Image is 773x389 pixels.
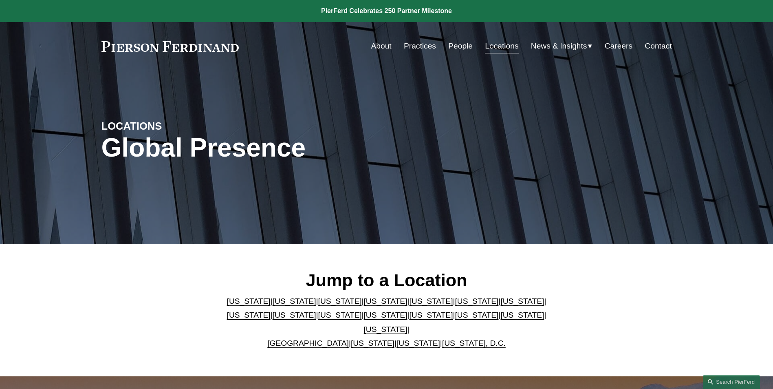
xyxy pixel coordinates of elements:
a: [US_STATE] [364,311,407,319]
a: [US_STATE] [364,297,407,305]
a: About [371,38,392,54]
a: [US_STATE] [409,297,453,305]
a: [US_STATE] [351,339,394,347]
a: [US_STATE] [409,311,453,319]
a: folder dropdown [531,38,592,54]
a: Search this site [703,375,760,389]
span: News & Insights [531,39,587,53]
a: [US_STATE] [396,339,440,347]
a: [US_STATE] [273,311,316,319]
h2: Jump to a Location [220,270,553,291]
a: [US_STATE] [227,311,271,319]
a: Locations [485,38,518,54]
p: | | | | | | | | | | | | | | | | | | [220,294,553,351]
a: [US_STATE] [318,297,362,305]
a: [GEOGRAPHIC_DATA] [267,339,349,347]
a: [US_STATE] [455,311,498,319]
a: Practices [404,38,436,54]
a: [US_STATE] [318,311,362,319]
a: Careers [605,38,632,54]
a: [US_STATE] [500,311,544,319]
a: People [448,38,473,54]
a: [US_STATE], D.C. [442,339,506,347]
h4: LOCATIONS [101,119,244,133]
a: [US_STATE] [273,297,316,305]
a: [US_STATE] [227,297,271,305]
a: Contact [645,38,672,54]
h1: Global Presence [101,133,482,163]
a: [US_STATE] [364,325,407,334]
a: [US_STATE] [455,297,498,305]
a: [US_STATE] [500,297,544,305]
